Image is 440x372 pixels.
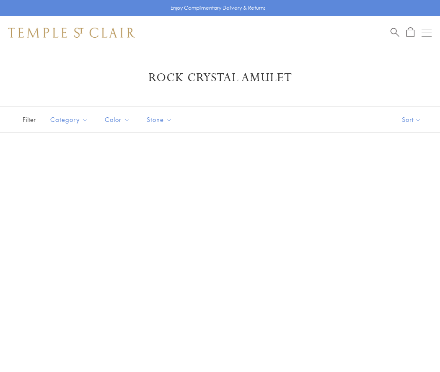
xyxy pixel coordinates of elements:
[46,114,94,125] span: Category
[406,27,414,38] a: Open Shopping Bag
[142,114,179,125] span: Stone
[98,110,136,129] button: Color
[422,28,432,38] button: Open navigation
[383,107,440,132] button: Show sort by
[140,110,179,129] button: Stone
[171,4,266,12] p: Enjoy Complimentary Delivery & Returns
[8,28,135,38] img: Temple St. Clair
[21,70,419,85] h1: Rock Crystal Amulet
[101,114,136,125] span: Color
[391,27,399,38] a: Search
[44,110,94,129] button: Category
